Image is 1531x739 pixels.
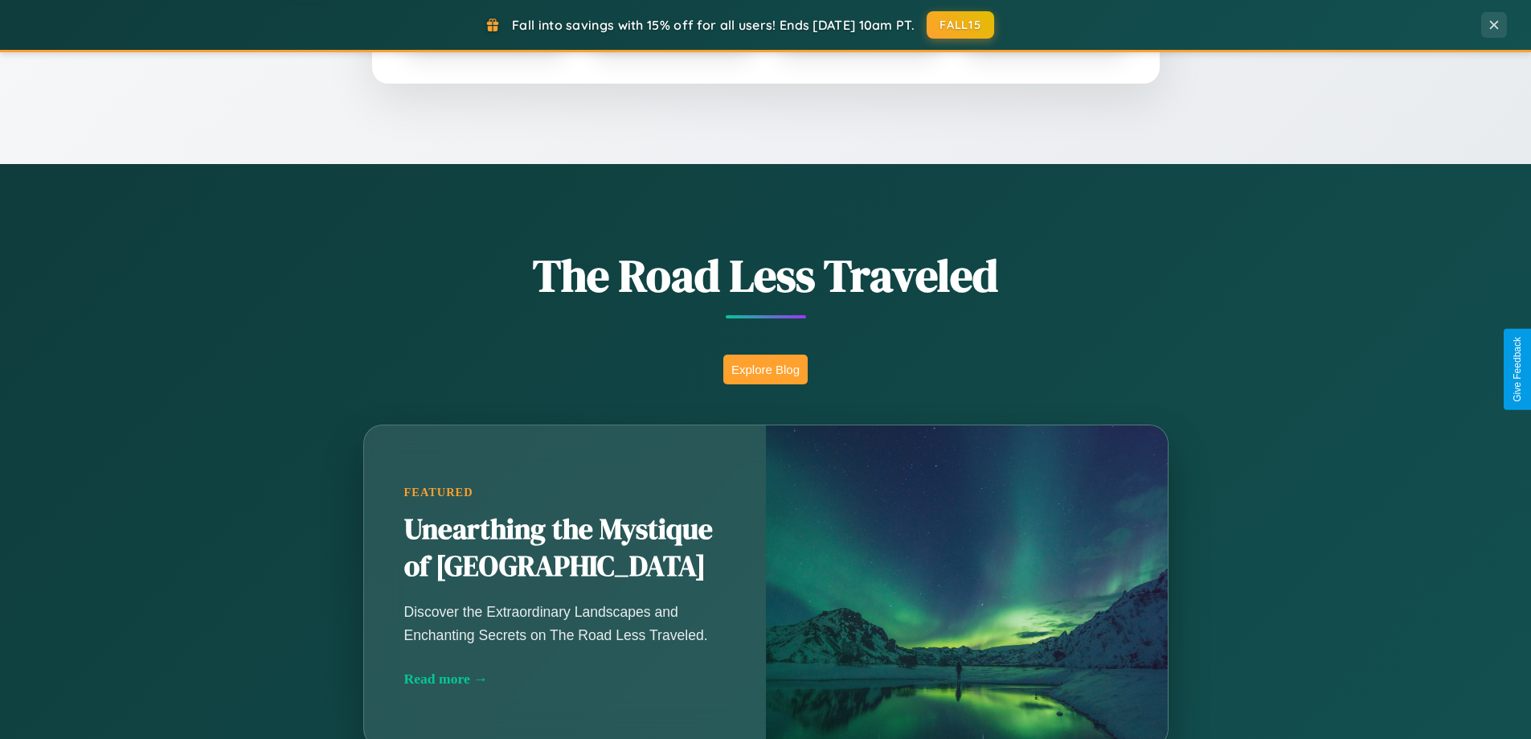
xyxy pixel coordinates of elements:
button: FALL15 [927,11,994,39]
span: Fall into savings with 15% off for all users! Ends [DATE] 10am PT. [512,17,915,33]
h1: The Road Less Traveled [284,244,1248,306]
div: Give Feedback [1512,337,1523,402]
div: Featured [404,486,726,499]
button: Explore Blog [723,355,808,384]
div: Read more → [404,671,726,688]
p: Discover the Extraordinary Landscapes and Enchanting Secrets on The Road Less Traveled. [404,601,726,646]
h2: Unearthing the Mystique of [GEOGRAPHIC_DATA] [404,511,726,585]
